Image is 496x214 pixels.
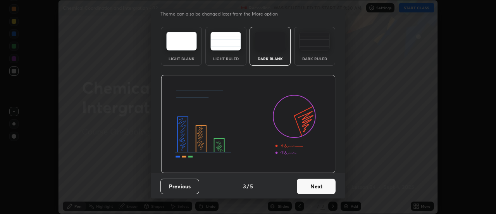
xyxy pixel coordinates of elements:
img: lightTheme.e5ed3b09.svg [166,32,197,50]
img: darkThemeBanner.d06ce4a2.svg [161,75,336,174]
div: Light Ruled [210,57,241,61]
button: Next [297,179,336,194]
p: Theme can also be changed later from the More option [160,10,286,17]
div: Dark Ruled [299,57,330,61]
h4: / [247,182,249,190]
button: Previous [160,179,199,194]
h4: 3 [243,182,246,190]
h4: 5 [250,182,253,190]
div: Dark Blank [255,57,286,61]
div: Light Blank [166,57,197,61]
img: darkTheme.f0cc69e5.svg [255,32,286,50]
img: darkRuledTheme.de295e13.svg [299,32,330,50]
img: lightRuledTheme.5fabf969.svg [210,32,241,50]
